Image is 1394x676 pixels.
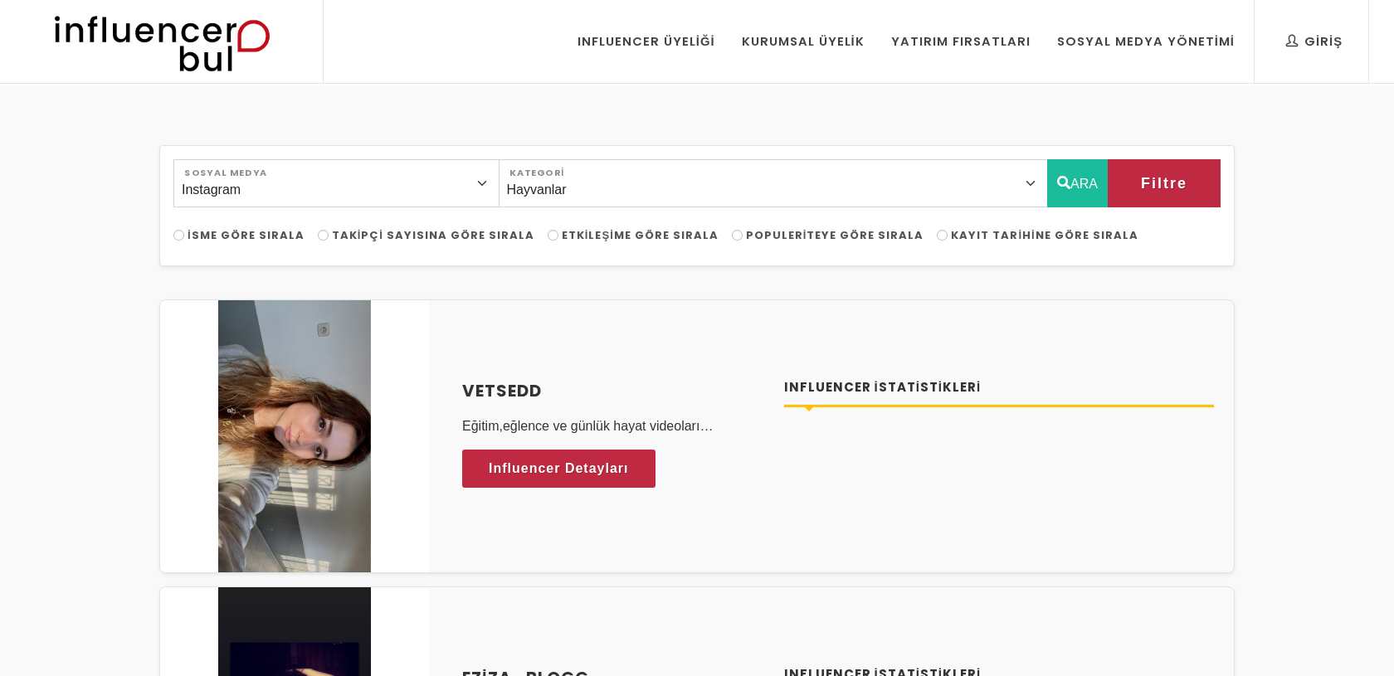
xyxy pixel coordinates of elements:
[188,227,305,243] span: İsme Göre Sırala
[548,230,558,241] input: Etkileşime Göre Sırala
[746,227,924,243] span: Populeriteye Göre Sırala
[173,230,184,241] input: İsme Göre Sırala
[784,378,1215,397] h4: Influencer İstatistikleri
[578,32,715,51] div: Influencer Üyeliği
[462,416,764,436] p: Eğitim,eğlence ve günlük hayat videoları paylaşıyorum.Veteriner fakültesi hayatım,klinik zamanlar...
[489,456,629,481] span: Influencer Detayları
[891,32,1031,51] div: Yatırım Fırsatları
[462,450,656,488] a: Influencer Detayları
[1141,169,1187,197] span: Filtre
[1108,159,1221,207] button: Filtre
[1047,159,1108,207] button: ARA
[951,227,1138,243] span: Kayıt Tarihine Göre Sırala
[742,32,865,51] div: Kurumsal Üyelik
[318,230,329,241] input: Takipçi Sayısına Göre Sırala
[1057,32,1235,51] div: Sosyal Medya Yönetimi
[562,227,719,243] span: Etkileşime Göre Sırala
[462,378,764,403] a: vetsedd
[332,227,534,243] span: Takipçi Sayısına Göre Sırala
[732,230,743,241] input: Populeriteye Göre Sırala
[937,230,948,241] input: Kayıt Tarihine Göre Sırala
[1286,32,1343,51] div: Giriş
